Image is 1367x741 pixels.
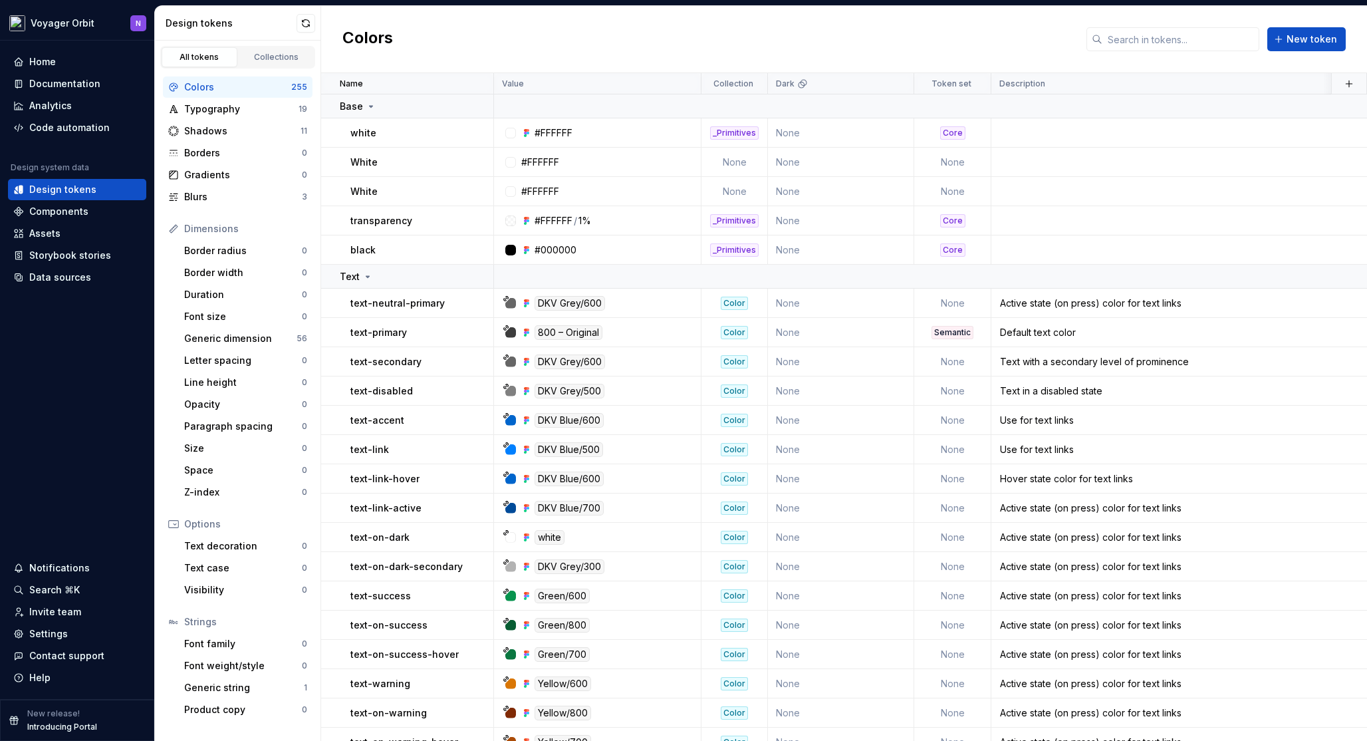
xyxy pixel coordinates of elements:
p: text-neutral-primary [350,297,445,310]
p: text-disabled [350,384,413,398]
p: New release! [27,708,80,719]
div: Green/600 [535,589,590,603]
td: None [914,435,991,464]
a: Text decoration0 [179,535,312,557]
a: Opacity0 [179,394,312,415]
p: White [350,156,378,169]
div: Analytics [29,99,72,112]
a: Shadows11 [163,120,312,142]
a: Line height0 [179,372,312,393]
p: text-link [350,443,389,456]
div: Code automation [29,121,110,134]
a: Analytics [8,95,146,116]
div: DKV Blue/700 [535,501,604,516]
div: Green/800 [535,618,590,633]
p: black [350,243,376,257]
div: DKV Blue/600 [535,472,604,486]
p: transparency [350,214,412,227]
div: 0 [302,704,307,715]
div: / [574,214,577,227]
td: None [768,289,914,318]
p: text-success [350,589,411,603]
div: N [136,18,141,29]
td: None [768,552,914,581]
td: None [768,318,914,347]
div: 0 [302,585,307,595]
td: None [914,698,991,728]
a: Borders0 [163,142,312,164]
td: None [914,669,991,698]
p: white [350,126,376,140]
div: 255 [291,82,307,92]
div: Text decoration [184,539,302,553]
td: None [768,148,914,177]
td: None [768,581,914,611]
a: Components [8,201,146,222]
a: Typography19 [163,98,312,120]
div: Dimensions [184,222,307,235]
div: Border radius [184,244,302,257]
button: Help [8,667,146,688]
a: Product copy0 [179,699,312,720]
a: Assets [8,223,146,244]
div: 56 [297,333,307,344]
div: Semantic [932,326,973,339]
a: Documentation [8,73,146,94]
div: Paragraph spacing [184,420,302,433]
div: Borders [184,146,302,160]
div: Core [940,126,965,140]
div: 1 [304,682,307,693]
div: Duration [184,288,302,301]
div: Settings [29,627,68,641]
div: Letter spacing [184,354,302,367]
div: Design system data [11,162,89,173]
div: 1% [578,214,591,227]
p: Dark [776,78,795,89]
div: Typography [184,102,299,116]
div: 0 [302,639,307,649]
td: None [914,640,991,669]
div: 0 [302,245,307,256]
div: Blurs [184,190,302,204]
div: Invite team [29,605,81,619]
div: Color [721,619,748,632]
div: DKV Grey/600 [535,296,605,311]
div: _Primitives [710,243,759,257]
p: text-warning [350,677,410,690]
td: None [914,289,991,318]
div: 0 [302,170,307,180]
div: Core [940,214,965,227]
td: None [914,494,991,523]
div: white [535,530,564,545]
div: #FFFFFF [521,156,559,169]
p: text-secondary [350,355,422,369]
div: Design tokens [166,17,297,30]
div: #FFFFFF [535,126,572,140]
div: Components [29,205,88,218]
td: None [701,177,768,206]
button: Search ⌘K [8,579,146,601]
p: Introducing Portal [27,722,97,732]
div: Color [721,502,748,515]
a: Font family0 [179,633,312,655]
a: Letter spacing0 [179,350,312,371]
td: None [768,406,914,435]
a: Design tokens [8,179,146,200]
p: Name [340,78,363,89]
td: None [914,523,991,552]
a: Z-index0 [179,482,312,503]
a: Size0 [179,438,312,459]
td: None [768,523,914,552]
p: text-on-dark-secondary [350,560,463,573]
p: White [350,185,378,198]
p: Base [340,100,363,113]
div: All tokens [166,52,233,63]
div: 0 [302,443,307,454]
div: _Primitives [710,214,759,227]
div: Color [721,648,748,661]
p: Value [502,78,524,89]
div: Color [721,326,748,339]
div: Notifications [29,561,90,575]
a: Gradients0 [163,164,312,186]
td: None [768,206,914,235]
